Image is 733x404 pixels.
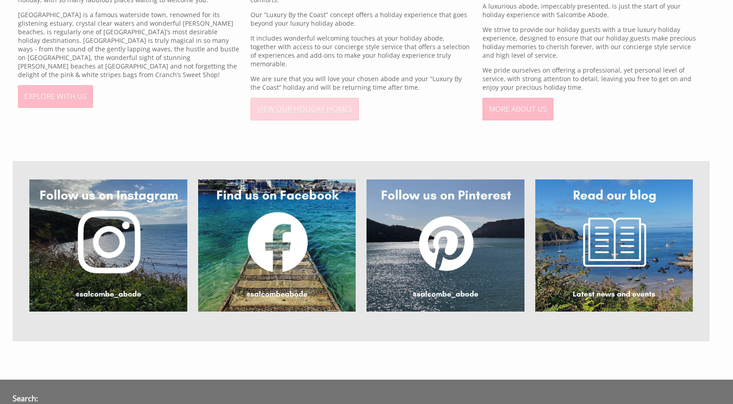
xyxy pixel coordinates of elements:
p: It includes wonderful welcoming touches at your holiday abode, together with access to our concie... [251,34,472,68]
img: Pinterest promotion poster for @salcombe_abode [366,179,524,312]
p: We strive to provide our holiday guests with a true luxury holiday experience, designed to ensure... [482,25,704,60]
img: Facebook promotion poster for @salcombeabode [198,179,356,312]
p: A luxurious abode, impeccably presented, is just the start of your holiday experience with Salcom... [482,2,704,19]
p: We are sure that you will love your chosen abode and your “Luxury By the Coast” holiday and will ... [251,74,472,92]
a: VIEW OUR HOLIDAY HOMES [251,98,359,120]
p: We pride ourselves on offering a professional, yet personal level of service, with strong attenti... [482,66,704,92]
a: MORE ABOUT US [482,98,553,120]
p: [GEOGRAPHIC_DATA] is a famous waterside town, renowned for its glistening estuary, crystal clear ... [18,10,240,79]
img: Promotion poster for Salcombe Abode's blog [535,179,693,312]
img: Instagram promotion poster for @salcombe_abode [29,179,187,312]
h3: Search: [13,394,222,404]
a: EXPLORE WITH US [18,85,93,108]
p: Our “Luxury By the Coast” concept offers a holiday experience that goes beyond your luxury holida... [251,10,472,28]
